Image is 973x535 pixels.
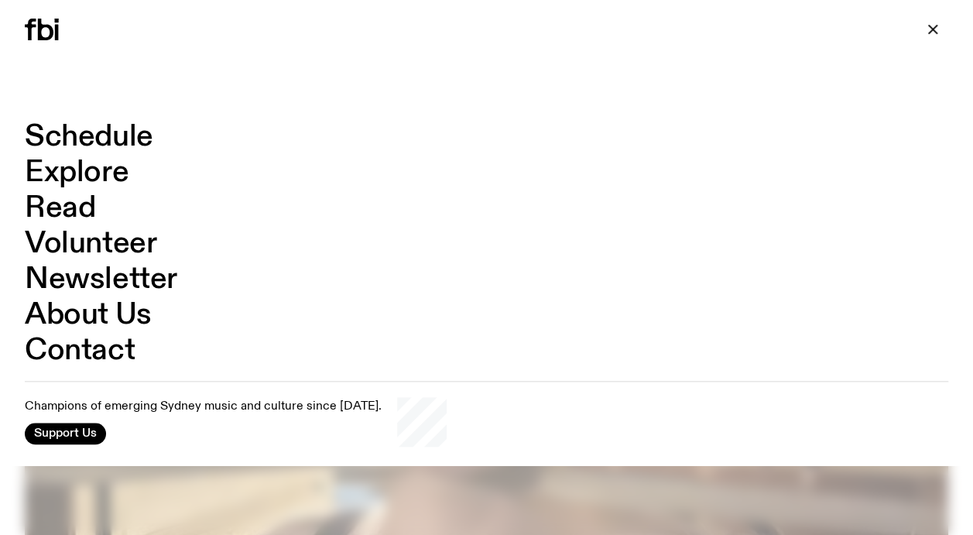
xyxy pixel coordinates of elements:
[25,158,128,187] a: Explore
[34,427,97,441] span: Support Us
[25,423,106,444] button: Support Us
[25,229,156,259] a: Volunteer
[25,300,152,330] a: About Us
[25,336,135,365] a: Contact
[25,122,153,152] a: Schedule
[25,265,177,294] a: Newsletter
[25,194,95,223] a: Read
[25,400,382,415] p: Champions of emerging Sydney music and culture since [DATE].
